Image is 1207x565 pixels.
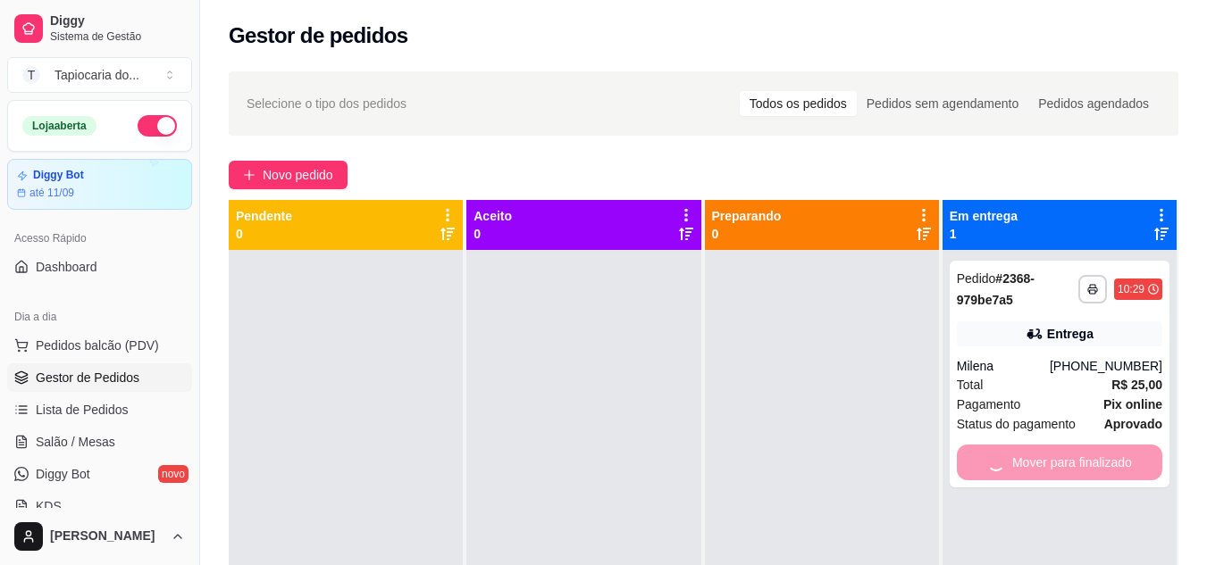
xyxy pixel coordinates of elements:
a: Dashboard [7,253,192,281]
span: plus [243,169,256,181]
span: T [22,66,40,84]
span: Gestor de Pedidos [36,369,139,386]
a: Lista de Pedidos [7,395,192,424]
article: Diggy Bot [33,169,84,182]
a: DiggySistema de Gestão [7,7,192,50]
button: Novo pedido [229,161,348,189]
div: [PHONE_NUMBER] [1050,357,1162,375]
button: Alterar Status [138,115,177,137]
article: até 11/09 [29,186,74,200]
span: Diggy Bot [36,465,90,483]
div: Loja aberta [22,116,96,136]
strong: # 2368-979be7a5 [957,271,1035,307]
h2: Gestor de pedidos [229,21,408,50]
div: 10:29 [1118,282,1144,296]
a: Gestor de Pedidos [7,363,192,392]
p: Pendente [236,207,292,225]
a: Diggy Botnovo [7,460,192,488]
p: Preparando [712,207,782,225]
p: 0 [474,225,512,243]
p: Aceito [474,207,512,225]
div: Pedidos agendados [1028,91,1159,116]
a: KDS [7,492,192,520]
div: Tapiocaria do ... [54,66,139,84]
span: KDS [36,497,62,515]
div: Pedidos sem agendamento [857,91,1028,116]
div: Dia a dia [7,303,192,331]
button: Pedidos balcão (PDV) [7,331,192,360]
span: Dashboard [36,258,97,276]
span: [PERSON_NAME] [50,528,163,544]
span: Selecione o tipo dos pedidos [247,94,407,113]
span: Novo pedido [263,165,333,185]
a: Diggy Botaté 11/09 [7,159,192,210]
div: Acesso Rápido [7,224,192,253]
p: 0 [712,225,782,243]
div: Todos os pedidos [740,91,857,116]
button: Select a team [7,57,192,93]
strong: aprovado [1104,417,1162,431]
span: Diggy [50,13,185,29]
strong: Pix online [1103,397,1162,411]
span: Lista de Pedidos [36,401,129,419]
a: Salão / Mesas [7,428,192,456]
span: Status do pagamento [957,414,1076,434]
span: Salão / Mesas [36,433,115,451]
div: Milena [957,357,1050,375]
span: Pedidos balcão (PDV) [36,337,159,354]
p: 0 [236,225,292,243]
p: 1 [950,225,1018,243]
span: Sistema de Gestão [50,29,185,44]
strong: R$ 25,00 [1111,378,1162,392]
div: Entrega [1047,325,1094,343]
button: [PERSON_NAME] [7,515,192,558]
span: Pagamento [957,395,1021,414]
p: Em entrega [950,207,1018,225]
span: Pedido [957,271,996,286]
span: Total [957,375,984,395]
